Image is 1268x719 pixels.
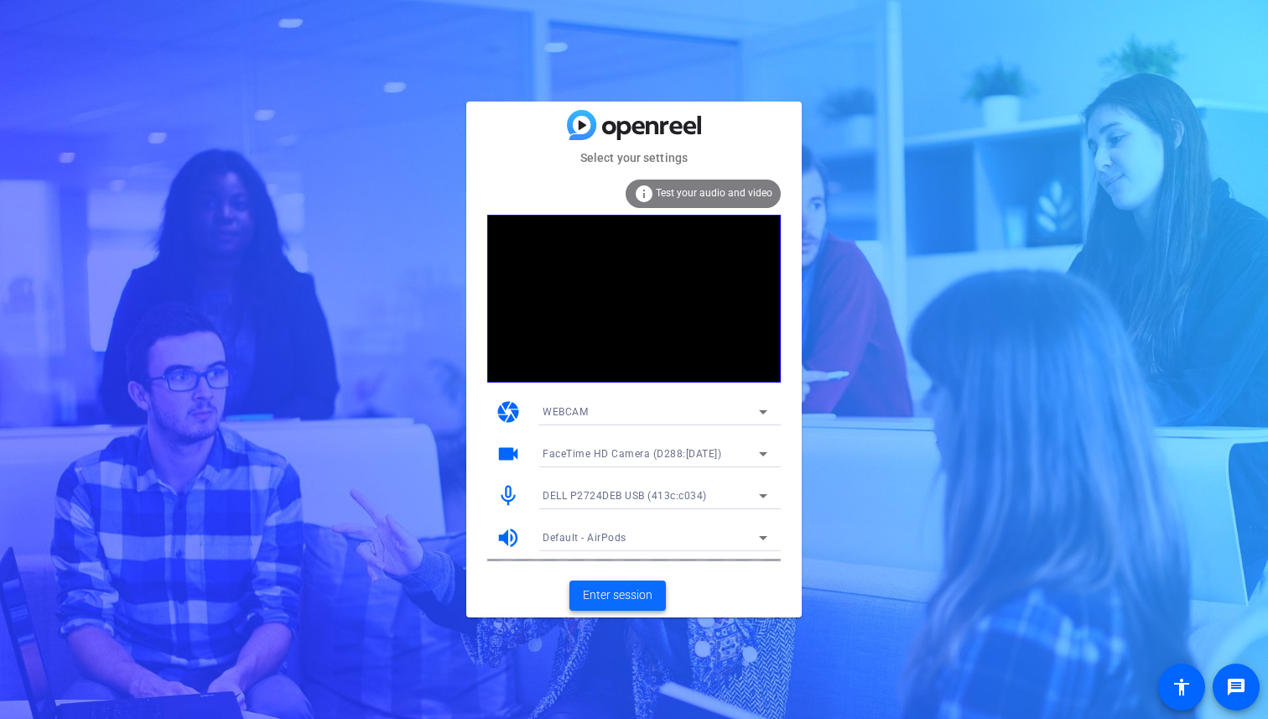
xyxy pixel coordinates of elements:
span: DELL P2724DEB USB (413c:c034) [543,490,707,502]
button: Enter session [569,581,666,611]
mat-icon: mic_none [496,483,521,508]
img: blue-gradient.svg [567,110,701,139]
span: Test your audio and video [656,187,772,199]
mat-icon: accessibility [1172,677,1192,697]
span: Default - AirPods [543,532,626,544]
mat-icon: videocam [496,441,521,466]
mat-icon: message [1226,677,1246,697]
mat-icon: camera [496,399,521,425]
mat-icon: volume_up [496,525,521,550]
span: WEBCAM [543,406,588,418]
span: Enter session [583,586,652,604]
mat-icon: info [634,184,654,204]
span: FaceTime HD Camera (D288:[DATE]) [543,448,721,460]
mat-card-subtitle: Select your settings [466,148,802,167]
